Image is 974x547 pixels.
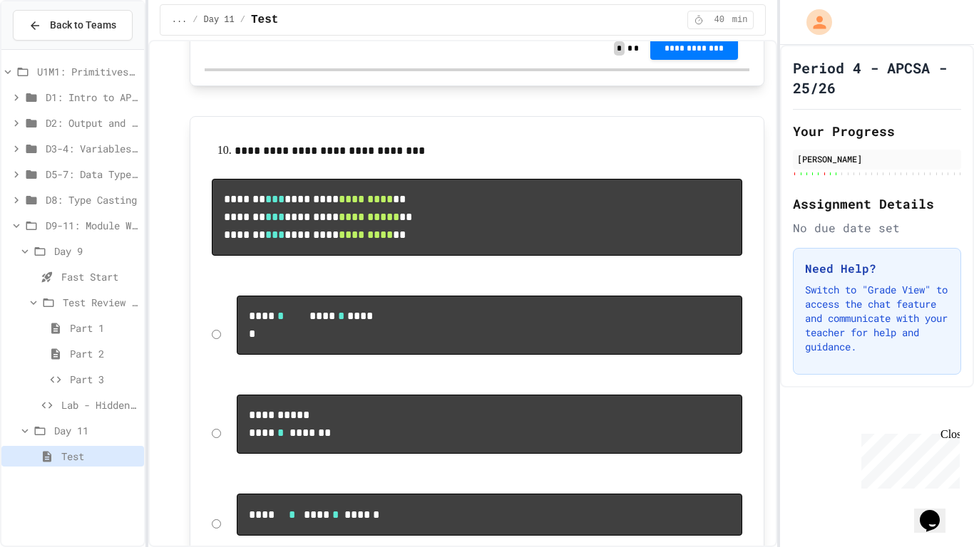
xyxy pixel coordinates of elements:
[251,11,278,28] span: Test
[54,244,138,259] span: Day 9
[240,14,245,26] span: /
[70,346,138,361] span: Part 2
[61,449,138,464] span: Test
[46,115,138,130] span: D2: Output and Compiling Code
[193,14,198,26] span: /
[50,18,116,33] span: Back to Teams
[172,14,188,26] span: ...
[914,490,960,533] iframe: chat widget
[70,372,138,387] span: Part 3
[856,428,960,489] iframe: chat widget
[793,194,961,214] h2: Assignment Details
[793,121,961,141] h2: Your Progress
[797,152,957,165] div: [PERSON_NAME]
[37,64,138,79] span: U1M1: Primitives, Variables, Basic I/O
[793,58,961,98] h1: Period 4 - APCSA - 25/26
[46,167,138,182] span: D5-7: Data Types and Number Calculations
[46,218,138,233] span: D9-11: Module Wrap Up
[805,283,949,354] p: Switch to "Grade View" to access the chat feature and communicate with your teacher for help and ...
[61,269,138,284] span: Fast Start
[46,90,138,105] span: D1: Intro to APCSA
[732,14,748,26] span: min
[46,192,138,207] span: D8: Type Casting
[708,14,731,26] span: 40
[70,321,138,335] span: Part 1
[13,10,133,41] button: Back to Teams
[791,6,836,38] div: My Account
[793,219,961,236] div: No due date set
[204,14,235,26] span: Day 11
[805,260,949,277] h3: Need Help?
[6,6,98,90] div: Chat with us now!Close
[54,423,138,438] span: Day 11
[61,397,138,412] span: Lab - Hidden Figures: Launch Weight Calculator
[46,141,138,156] span: D3-4: Variables and Input
[63,295,138,310] span: Test Review (35 mins)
